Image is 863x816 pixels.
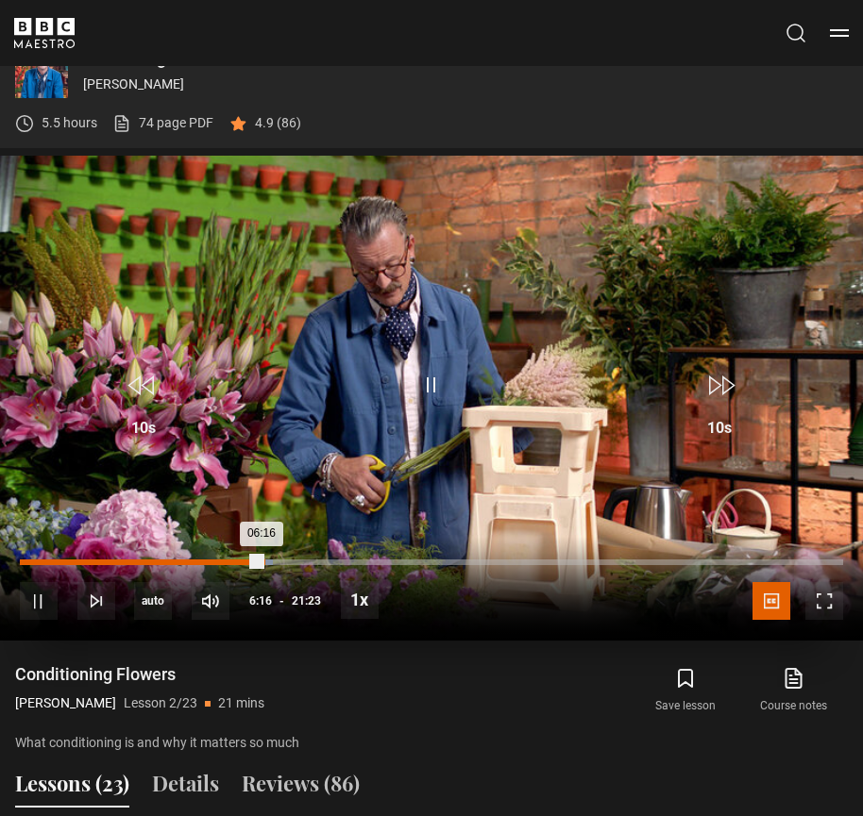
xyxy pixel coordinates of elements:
[753,582,790,620] button: Captions
[242,768,360,808] button: Reviews (86)
[830,24,849,42] button: Toggle navigation
[42,113,97,133] p: 5.5 hours
[632,663,739,718] button: Save lesson
[15,768,129,808] button: Lessons (23)
[15,663,264,686] h1: Conditioning Flowers
[83,50,848,67] p: Decorating With Flowers
[218,693,264,713] p: 21 mins
[341,581,379,619] button: Playback Rate
[192,582,229,620] button: Mute
[740,663,848,718] a: Course notes
[15,733,458,753] p: What conditioning is and why it matters so much
[15,693,116,713] p: [PERSON_NAME]
[20,582,58,620] button: Pause
[134,582,172,620] div: Current quality: 720p
[83,75,848,94] p: [PERSON_NAME]
[14,18,75,48] svg: BBC Maestro
[77,582,115,620] button: Next Lesson
[20,559,843,565] div: Progress Bar
[805,582,843,620] button: Fullscreen
[124,693,197,713] p: Lesson 2/23
[112,113,213,133] a: 74 page PDF
[255,113,301,133] p: 4.9 (86)
[249,584,272,618] span: 6:16
[152,768,219,808] button: Details
[292,584,321,618] span: 21:23
[279,594,284,608] span: -
[134,582,172,620] span: auto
